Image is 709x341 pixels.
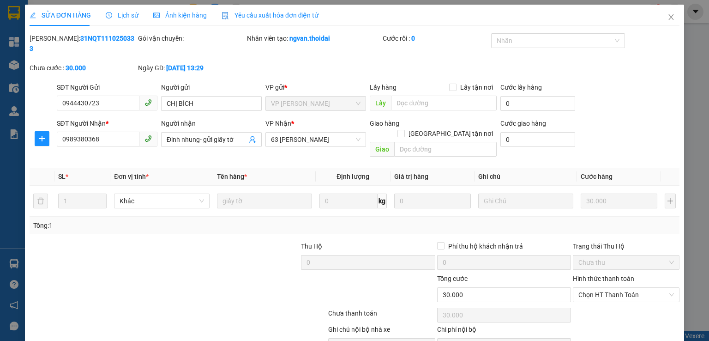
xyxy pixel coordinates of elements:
span: [GEOGRAPHIC_DATA] tận nơi [405,128,497,139]
span: Lịch sử [106,12,138,19]
span: Thu Hộ [301,243,322,250]
span: phone [144,99,152,106]
span: Phí thu hộ khách nhận trả [445,241,527,251]
button: plus [35,131,49,146]
div: Tổng: 1 [33,220,274,231]
div: SĐT Người Nhận [57,118,157,128]
button: Close [658,5,684,30]
label: Hình thức thanh toán [573,275,634,282]
span: Giao hàng [370,120,399,127]
span: kg [378,194,387,208]
span: 63 Trần Quang Tặng [271,133,361,146]
div: Người gửi [161,82,262,92]
span: plus [35,135,49,142]
input: Ghi Chú [478,194,573,208]
input: VD: Bàn, Ghế [217,194,312,208]
div: VP gửi [265,82,366,92]
span: user-add [249,136,256,143]
div: Người nhận [161,118,262,128]
b: ngvan.thoidai [289,35,330,42]
span: clock-circle [106,12,112,18]
span: Chọn HT Thanh Toán [578,288,674,302]
div: Chưa cước : [30,63,136,73]
div: Nhân viên tạo: [247,33,381,43]
span: Tổng cước [437,275,468,282]
span: VP Nguyễn Quốc Trị [271,97,361,110]
label: Cước lấy hàng [500,84,542,91]
input: Cước lấy hàng [500,96,575,111]
span: Lấy tận nơi [457,82,497,92]
div: Trạng thái Thu Hộ [573,241,679,251]
span: phone [144,135,152,142]
div: SĐT Người Gửi [57,82,157,92]
span: Khác [120,194,204,208]
div: Ghi chú nội bộ nhà xe [328,324,435,338]
b: 0 [411,35,415,42]
span: Lấy hàng [370,84,397,91]
span: Giao [370,142,394,157]
span: Ảnh kiện hàng [153,12,207,19]
input: Dọc đường [391,96,497,110]
div: Chi phí nội bộ [437,324,571,338]
span: Tên hàng [217,173,247,180]
img: icon [222,12,229,19]
span: Định lượng [336,173,369,180]
span: edit [30,12,36,18]
span: Yêu cầu xuất hóa đơn điện tử [222,12,319,19]
b: 30.000 [66,64,86,72]
th: Ghi chú [475,168,577,186]
input: 0 [394,194,471,208]
span: Cước hàng [581,173,613,180]
span: SL [58,173,66,180]
span: Đơn vị tính [114,173,149,180]
div: Ngày GD: [138,63,245,73]
span: close [667,13,675,21]
span: VP Nhận [265,120,291,127]
button: plus [665,194,676,208]
span: Lấy [370,96,391,110]
span: Giá trị hàng [394,173,428,180]
div: Cước rồi : [383,33,489,43]
b: [DATE] 13:29 [166,64,204,72]
span: picture [153,12,160,18]
div: [PERSON_NAME]: [30,33,136,54]
b: 31NQT1110250333 [30,35,134,52]
button: delete [33,194,48,208]
span: Chưa thu [578,256,674,269]
input: 0 [581,194,657,208]
input: Cước giao hàng [500,132,575,147]
div: Chưa thanh toán [327,308,436,324]
label: Cước giao hàng [500,120,546,127]
div: Gói vận chuyển: [138,33,245,43]
span: SỬA ĐƠN HÀNG [30,12,91,19]
input: Dọc đường [394,142,497,157]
